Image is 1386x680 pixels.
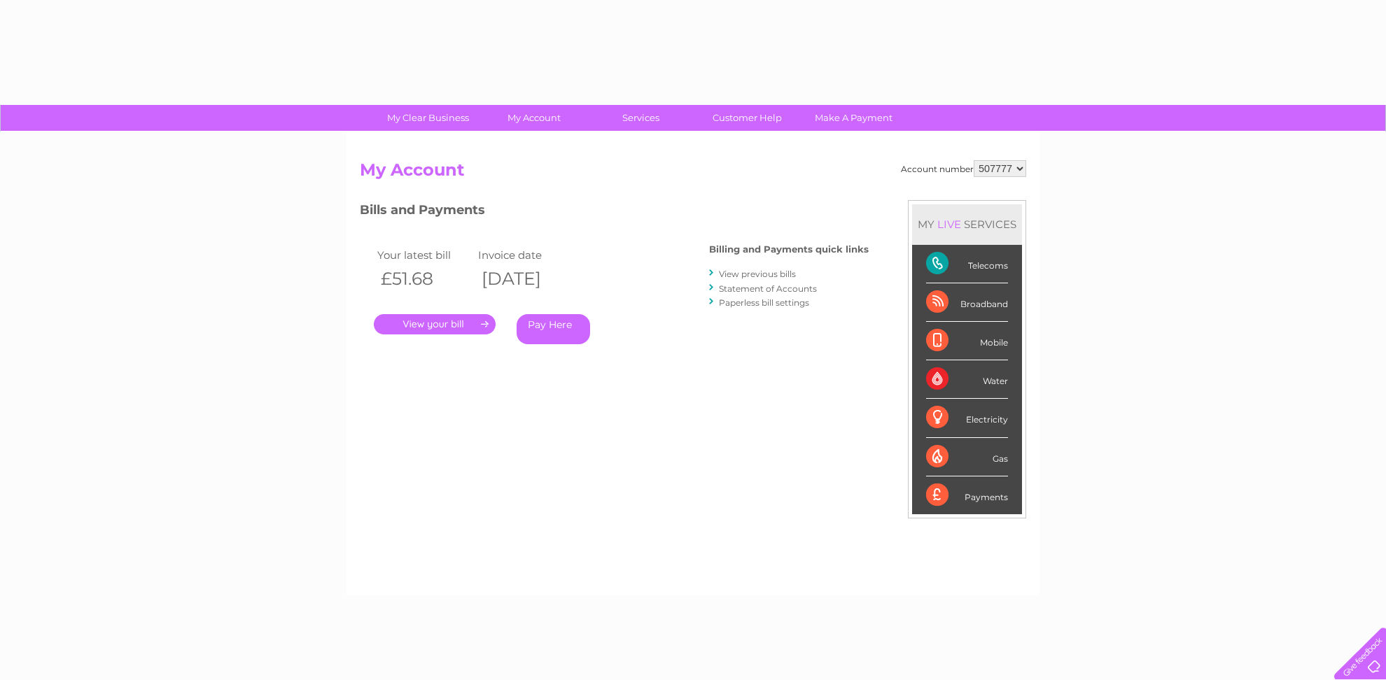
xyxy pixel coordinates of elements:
[475,246,575,264] td: Invoice date
[475,264,575,293] th: [DATE]
[583,105,699,131] a: Services
[926,322,1008,360] div: Mobile
[719,283,817,294] a: Statement of Accounts
[926,360,1008,399] div: Water
[374,264,475,293] th: £51.68
[926,476,1008,514] div: Payments
[719,269,796,279] a: View previous bills
[517,314,590,344] a: Pay Here
[689,105,805,131] a: Customer Help
[796,105,911,131] a: Make A Payment
[360,200,869,225] h3: Bills and Payments
[901,160,1026,177] div: Account number
[374,246,475,264] td: Your latest bill
[477,105,592,131] a: My Account
[709,244,869,255] h4: Billing and Payments quick links
[374,314,496,334] a: .
[926,283,1008,322] div: Broadband
[926,399,1008,437] div: Electricity
[370,105,486,131] a: My Clear Business
[912,204,1022,244] div: MY SERVICES
[360,160,1026,187] h2: My Account
[934,218,964,231] div: LIVE
[719,297,809,308] a: Paperless bill settings
[926,438,1008,476] div: Gas
[926,245,1008,283] div: Telecoms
